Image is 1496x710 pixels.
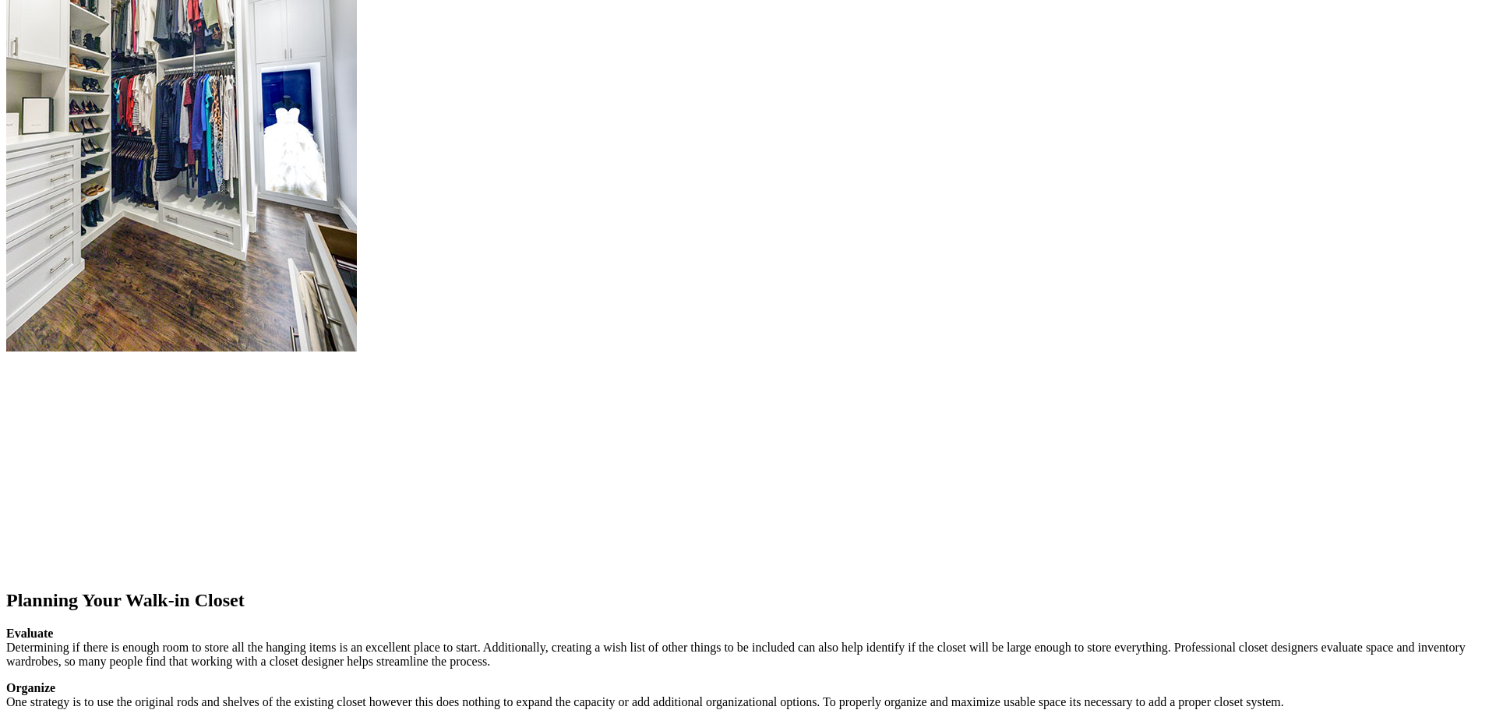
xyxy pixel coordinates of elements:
[6,590,1490,611] h2: Planning Your Walk-in Closet
[6,681,55,694] strong: Organize
[6,627,1490,669] p: Determining if there is enough room to store all the hanging items is an excellent place to start...
[6,681,1490,709] p: One strategy is to use the original rods and shelves of the existing closet however this does not...
[6,627,53,640] strong: Evaluate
